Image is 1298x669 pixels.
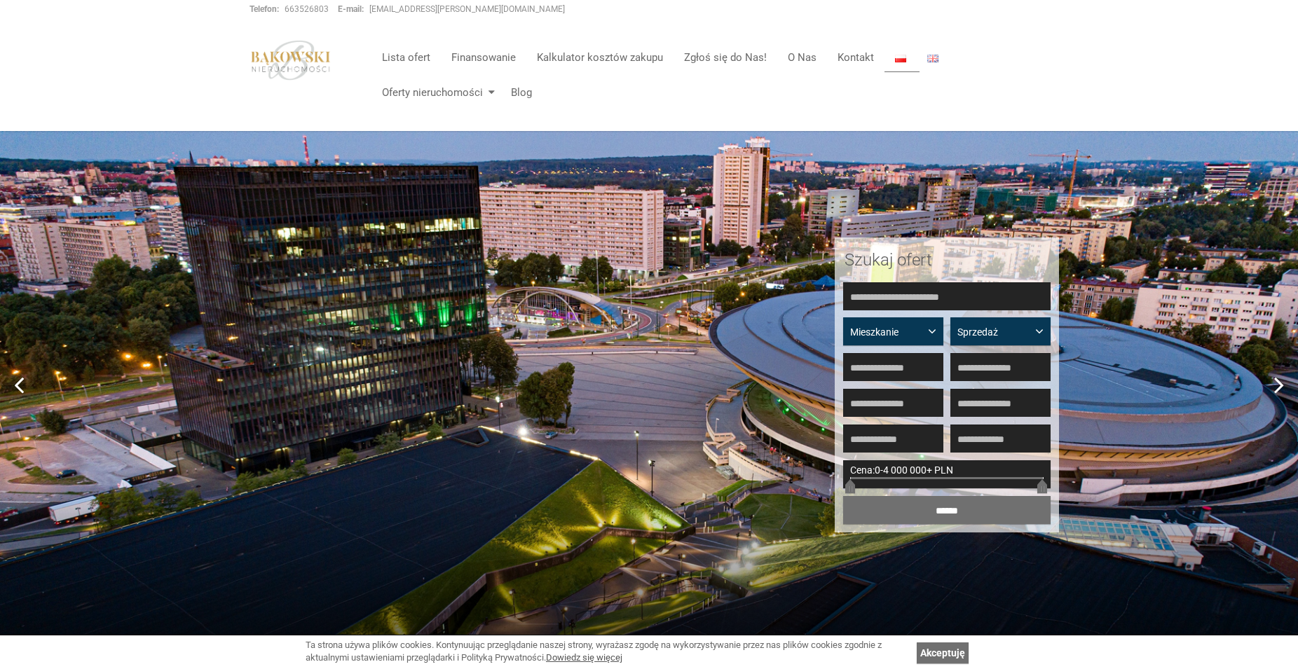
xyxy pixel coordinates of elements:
span: Mieszkanie [850,325,926,339]
a: [EMAIL_ADDRESS][PERSON_NAME][DOMAIN_NAME] [369,4,565,14]
a: Kontakt [827,43,884,71]
a: Blog [500,78,532,106]
a: Zgłoś się do Nas! [674,43,777,71]
img: Polski [895,55,906,62]
img: logo [250,40,332,81]
a: Akceptuję [917,642,969,663]
a: Dowiedz się więcej [546,652,622,663]
a: Kalkulator kosztów zakupu [526,43,674,71]
a: Oferty nieruchomości [371,78,500,106]
strong: Telefon: [250,4,279,14]
span: 0 [875,464,880,476]
a: Lista ofert [371,43,441,71]
h2: Szukaj ofert [845,251,1049,269]
a: O Nas [777,43,827,71]
strong: E-mail: [338,4,364,14]
a: 663526803 [285,4,329,14]
span: 4 000 000+ PLN [883,464,953,476]
button: Mieszkanie [843,317,943,345]
img: English [927,55,938,62]
a: Finansowanie [441,43,526,71]
div: - [843,460,1051,488]
button: Sprzedaż [950,317,1051,345]
span: Sprzedaż [957,325,1033,339]
div: Ta strona używa plików cookies. Kontynuując przeglądanie naszej strony, wyrażasz zgodę na wykorzy... [306,639,910,665]
span: Cena: [850,464,875,476]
